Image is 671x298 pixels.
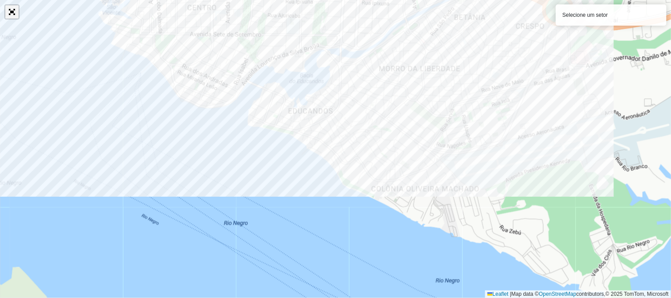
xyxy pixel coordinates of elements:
[510,291,511,297] span: |
[539,291,577,297] a: OpenStreetMap
[5,5,19,19] a: Abrir mapa em tela cheia
[556,4,667,26] div: Selecione um setor
[485,290,671,298] div: Map data © contributors,© 2025 TomTom, Microsoft
[487,291,509,297] a: Leaflet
